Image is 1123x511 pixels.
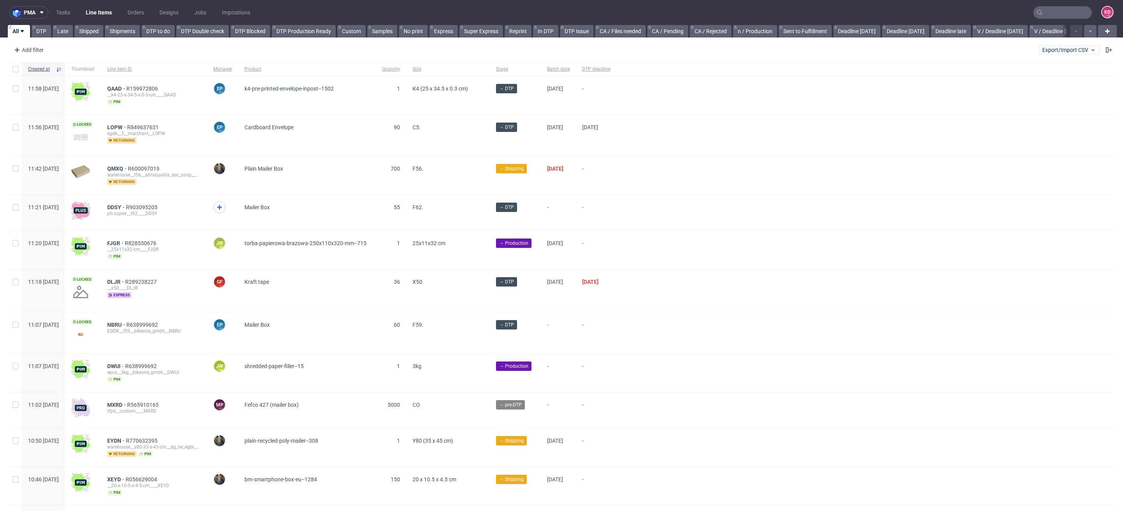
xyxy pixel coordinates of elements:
div: Add filter [11,44,45,56]
span: pma [24,10,35,15]
a: EYDN [107,438,126,444]
span: R600097019 [128,166,161,172]
span: torba-papierowa-brazowa-250x110x320-mm--715 [244,240,367,246]
span: [DATE] [582,279,599,285]
a: CA / Pending [647,25,688,37]
a: R565910165 [127,402,160,408]
span: returning [107,451,136,457]
span: pim [107,99,122,105]
span: Line item ID [107,66,201,73]
figcaption: JW [214,361,225,372]
span: F56. [413,166,423,172]
a: R849637631 [127,124,160,130]
span: - [582,363,610,383]
a: Line Items [81,6,117,19]
span: 10:46 [DATE] [28,476,59,483]
img: wHgJFi1I6lmhQAAAABJRU5ErkJggg== [71,434,90,453]
img: version_two_editor_design [71,329,90,340]
span: Thumbnail [71,66,95,73]
span: Locked [71,319,93,325]
img: wHgJFi1I6lmhQAAAABJRU5ErkJggg== [71,82,90,101]
img: plain-eco.9b3ba858dad33fd82c36.png [71,165,90,178]
img: pro-icon.017ec5509f39f3e742e3.png [71,399,90,417]
img: Maciej Sobola [214,474,225,485]
span: → Shipping [499,476,524,483]
a: R903095205 [126,204,159,210]
span: → DTP [499,124,514,131]
a: DTP Production Ready [272,25,336,37]
div: tfpd__custom____MXRD [107,408,201,414]
span: Cardboard Envelope [244,124,294,130]
a: Jobs [190,6,211,19]
span: returning [107,179,136,185]
a: Designs [155,6,183,19]
span: Manager [213,66,232,73]
button: pma [9,6,48,19]
div: __k4-25-x-34-5-x-0-3-cm____QAAD [107,92,201,98]
div: __20-x-10-5-x-4-5-cm____XEYD [107,483,201,489]
a: Sent to Fulfillment [779,25,832,37]
span: 11:56 [DATE] [28,124,59,130]
a: Tasks [51,6,75,19]
span: express [107,292,131,298]
span: → DTP [499,278,514,285]
a: Custom [337,25,366,37]
span: shredded-paper-filler--15 [244,363,304,369]
div: egdk__5__marchant__LOPW [107,130,201,137]
span: QAAD [107,85,126,92]
span: - [582,476,610,496]
span: Plain Mailer Box [244,166,283,172]
img: plus-icon.676465ae8f3a83198b3f.png [71,201,90,220]
span: Y80 (35 x 45 cm) [413,438,453,444]
img: wHgJFi1I6lmhQAAAABJRU5ErkJggg== [71,360,90,379]
a: R159972806 [126,85,159,92]
span: - [547,363,570,383]
a: R638999692 [126,322,159,328]
span: bm-smartphone-box-eu--1284 [244,476,317,483]
span: DTP deadline [582,66,610,73]
span: → Shipping [499,165,524,172]
span: → Production [499,240,528,247]
span: k4-pre-printed-envelope-inpost--1502 [244,85,334,92]
a: R770632395 [126,438,159,444]
a: Deadline [DATE] [882,25,929,37]
a: No print [399,25,428,37]
span: pim [107,253,122,260]
span: 1 [397,85,400,92]
span: CO [413,402,420,408]
span: X50 [413,279,422,285]
a: DTP Blocked [230,25,270,37]
figcaption: EP [214,83,225,94]
span: Fefco 427 (mailer box) [244,402,299,408]
a: R289238227 [125,279,158,285]
div: ph-zapier__f62____DDSY [107,210,201,217]
a: n / Production [733,25,777,37]
span: - [547,204,570,221]
a: LOPW [107,124,127,130]
figcaption: EP [214,122,225,133]
a: Reprint [505,25,531,37]
a: R056629004 [126,476,159,483]
span: C5. [413,124,421,130]
figcaption: MP [214,399,225,410]
span: - [582,204,610,221]
a: Samples [367,25,397,37]
span: 55 [394,204,400,210]
span: - [547,322,570,344]
a: DTP [32,25,51,37]
span: Batch date [547,66,570,73]
span: 11:07 [DATE] [28,322,59,328]
span: returning [107,137,136,144]
img: data [71,131,90,143]
span: 20 x 10.5 x 4.5 cm [413,476,456,483]
span: - [582,322,610,344]
a: NBRU [107,322,126,328]
div: __x50____DLJR [107,285,201,291]
a: R638999692 [125,363,158,369]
